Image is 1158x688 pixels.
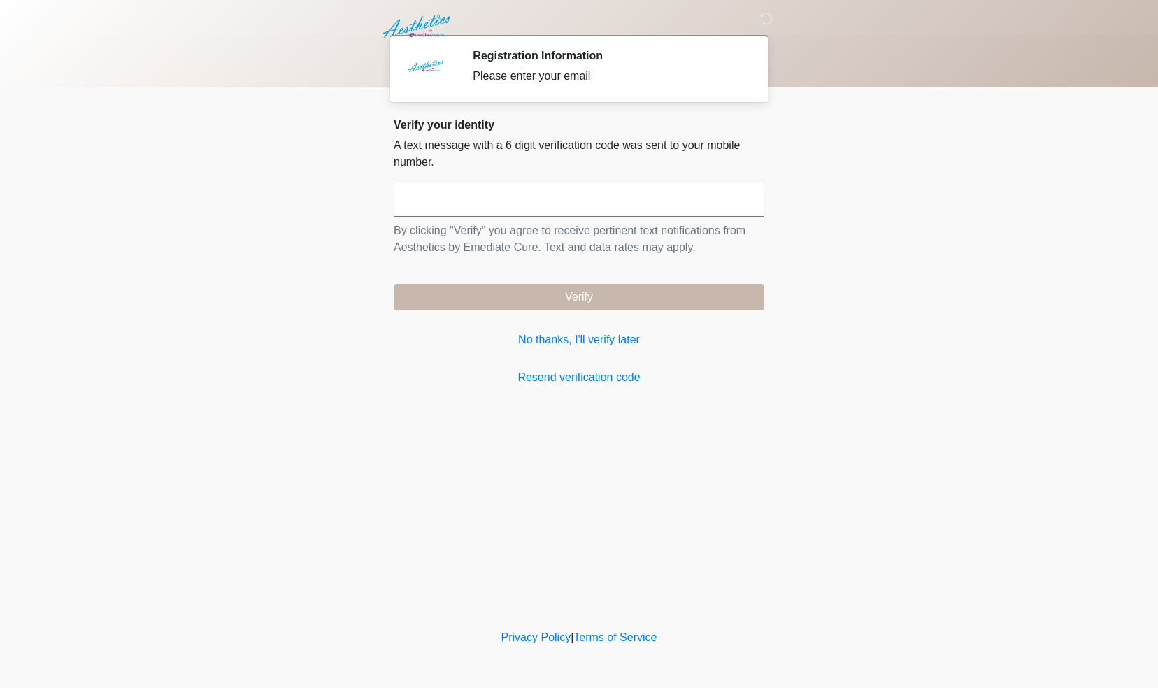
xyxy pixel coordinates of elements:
[394,222,764,256] p: By clicking "Verify" you agree to receive pertinent text notifications from Aesthetics by Emediat...
[473,49,743,62] h2: Registration Information
[380,10,456,43] img: Aesthetics by Emediate Cure Logo
[501,631,571,643] a: Privacy Policy
[404,49,446,91] img: Agent Avatar
[571,631,573,643] a: |
[394,137,764,171] p: A text message with a 6 digit verification code was sent to your mobile number.
[473,68,743,85] div: Please enter your email
[394,118,764,131] h2: Verify your identity
[573,631,657,643] a: Terms of Service
[394,284,764,310] button: Verify
[394,331,764,348] a: No thanks, I'll verify later
[394,369,764,386] a: Resend verification code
